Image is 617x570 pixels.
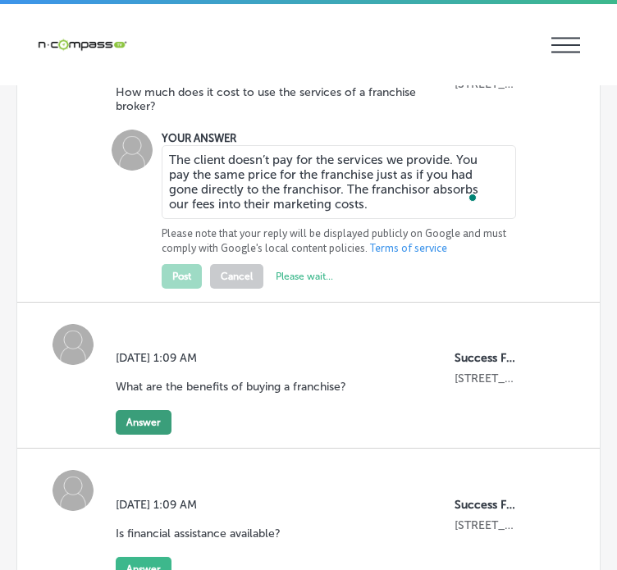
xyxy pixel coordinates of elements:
[162,132,236,144] label: YOUR ANSWER
[116,380,346,394] p: What are the benefits of buying a franchise?
[162,264,202,289] button: Post
[116,527,281,540] p: Is financial assistance available?
[455,351,516,365] p: Success Franchising - Franchise Consultants
[210,264,263,289] button: Cancel
[455,498,516,512] p: Success Franchising - Franchise Consultants
[455,518,516,532] p: 11301 Huffmeister Road
[162,226,516,256] p: Please note that your reply will be displayed publicly on Google and must comply with Google's lo...
[116,351,359,365] label: [DATE] 1:09 AM
[116,85,442,113] p: How much does it cost to use the services of a franchise broker?
[116,498,293,512] label: [DATE] 1:09 AM
[276,271,333,282] label: Please wait...
[37,37,127,52] img: 660ab0bf-5cc7-4cb8-ba1c-48b5ae0f18e60NCTV_CLogo_TV_Black_-500x88.png
[116,410,171,435] button: Answer
[455,372,516,385] p: 11301 Huffmeister Road
[162,145,516,219] textarea: To enrich screen reader interactions, please activate Accessibility in Grammarly extension settings
[370,241,447,256] a: Terms of service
